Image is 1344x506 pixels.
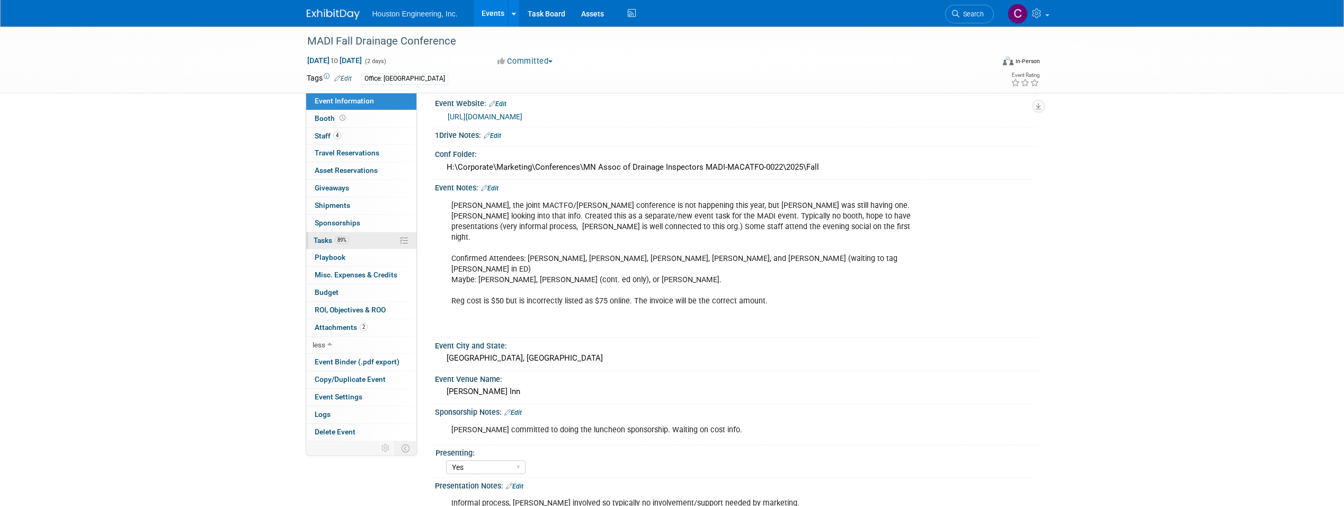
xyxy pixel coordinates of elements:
a: Staff4 [306,128,416,145]
a: Edit [489,100,506,108]
div: Event Notes: [435,180,1038,194]
div: Office: [GEOGRAPHIC_DATA] [361,73,448,84]
span: [DATE] [DATE] [307,56,362,65]
span: Attachments [315,323,368,331]
div: Event Rating [1011,73,1039,78]
div: Event Venue Name: [435,371,1038,385]
a: Budget [306,284,416,301]
span: Booth [315,114,348,123]
a: ROI, Objectives & ROO [306,302,416,319]
span: Event Information [315,97,374,105]
div: In-Person [1015,57,1040,65]
img: Chris Otterness [1008,4,1028,24]
a: Edit [481,185,499,192]
span: Misc. Expenses & Credits [315,271,397,279]
a: Edit [506,483,523,490]
span: Search [959,10,984,18]
a: Tasks89% [306,232,416,249]
a: Delete Event [306,424,416,441]
span: 89% [335,236,349,244]
span: to [330,56,340,65]
div: Presenting: [435,445,1033,458]
a: Attachments2 [306,319,416,336]
img: Format-Inperson.png [1003,57,1013,65]
a: Event Information [306,93,416,110]
span: Giveaways [315,184,349,192]
span: Copy/Duplicate Event [315,375,386,383]
a: Booth [306,110,416,127]
span: Houston Engineering, Inc. [372,10,458,18]
span: Shipments [315,201,350,210]
div: Sponsorship Notes: [435,404,1038,418]
a: Edit [484,132,501,139]
div: H:\Corporate\Marketing\Conferences\MN Assoc of Drainage Inspectors MADI-MACATFO-0022\2025\Fall [443,159,1030,176]
button: Committed [494,56,557,67]
div: Event Format [931,55,1040,71]
span: Event Settings [315,392,362,401]
span: Booth not reserved yet [337,114,348,122]
div: MADI Fall Drainage Conference [304,32,978,51]
a: Sponsorships [306,215,416,232]
span: Playbook [315,253,345,261]
span: Asset Reservations [315,166,378,175]
a: Giveaways [306,180,416,197]
td: Tags [307,73,352,85]
a: Logs [306,406,416,423]
a: Copy/Duplicate Event [306,371,416,388]
span: less [313,341,325,349]
a: Edit [334,75,352,82]
a: Event Settings [306,389,416,406]
a: Asset Reservations [306,162,416,179]
a: Playbook [306,249,416,266]
a: Event Binder (.pdf export) [306,354,416,371]
a: less [306,337,416,354]
span: (2 days) [364,58,386,65]
span: 2 [360,323,368,331]
span: Travel Reservations [315,149,379,157]
span: Logs [315,410,331,418]
div: [PERSON_NAME], the joint MACTFO/[PERSON_NAME] conference is not happening this year, but [PERSON_... [444,195,921,334]
a: [URL][DOMAIN_NAME] [448,112,522,121]
span: Delete Event [315,428,355,436]
div: Event City and State: [435,338,1038,351]
a: Edit [504,409,522,416]
a: Travel Reservations [306,145,416,162]
div: Event Website: [435,95,1038,109]
span: Budget [315,288,339,296]
a: Misc. Expenses & Credits [306,267,416,284]
div: 1Drive Notes: [435,127,1038,141]
span: Sponsorships [315,219,360,227]
div: Conf Folder: [435,146,1038,160]
span: 4 [333,132,341,139]
img: ExhibitDay [307,9,360,20]
a: Shipments [306,197,416,214]
span: Event Binder (.pdf export) [315,357,399,366]
td: Personalize Event Tab Strip [377,441,395,455]
span: ROI, Objectives & ROO [315,306,386,314]
td: Toggle Event Tabs [395,441,416,455]
div: [PERSON_NAME] Inn [443,383,1030,400]
span: Staff [315,132,341,140]
div: Presentation Notes: [435,478,1038,492]
div: [PERSON_NAME] committed to doing the luncheon sponsorship. Waiting on cost info. [444,420,921,441]
span: Tasks [314,236,349,245]
a: Search [945,5,994,23]
div: [GEOGRAPHIC_DATA], [GEOGRAPHIC_DATA] [443,350,1030,367]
